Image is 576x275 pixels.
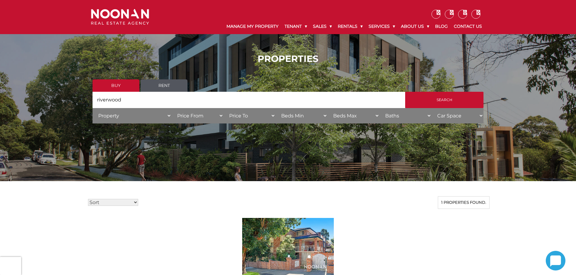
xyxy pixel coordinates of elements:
a: About Us [398,19,432,34]
div: 1 properties found. [438,196,490,209]
a: Buy [93,79,139,92]
a: Manage My Property [223,19,281,34]
select: Sort Listings [88,199,138,206]
input: Search [405,92,483,108]
a: Contact Us [451,19,485,34]
a: Services [366,19,398,34]
a: Sales [310,19,335,34]
a: Rent [141,79,187,92]
a: Blog [432,19,451,34]
h1: PROPERTIES [93,53,483,64]
a: Tenant [281,19,310,34]
a: Rentals [335,19,366,34]
img: Noonan Real Estate Agency [91,9,149,25]
input: Search by suburb, postcode or area [93,92,405,108]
